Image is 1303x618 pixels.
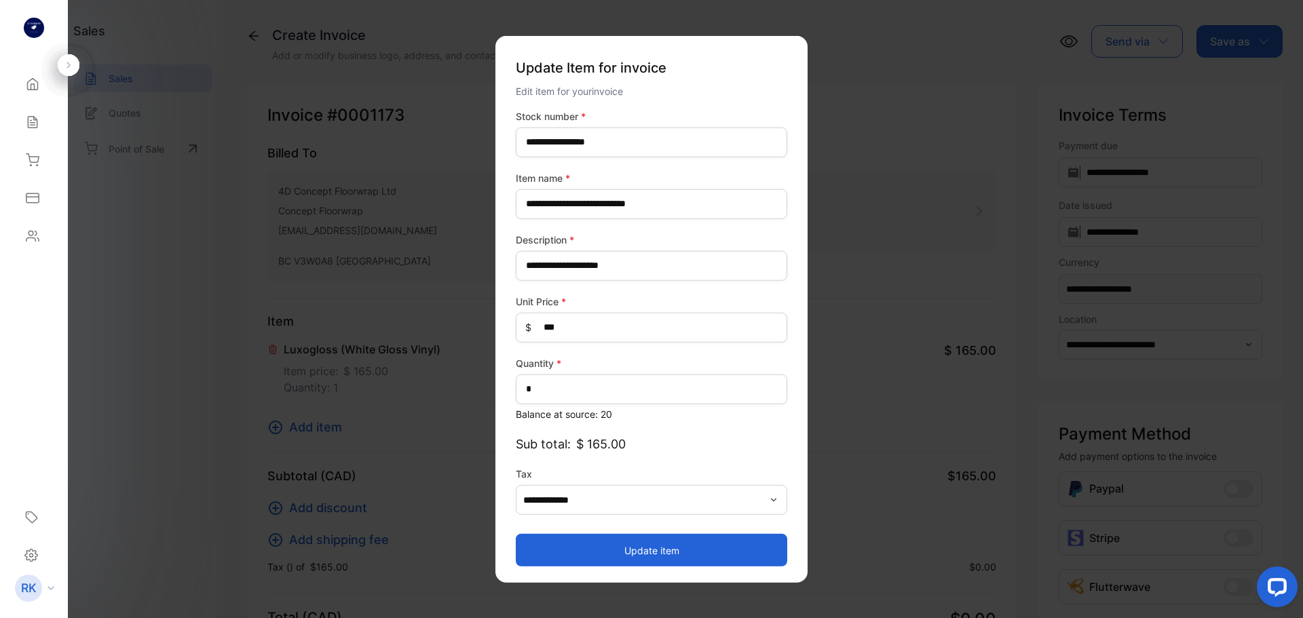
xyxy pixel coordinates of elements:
[516,466,787,480] label: Tax
[21,579,37,597] p: RK
[516,170,787,185] label: Item name
[516,232,787,246] label: Description
[1246,561,1303,618] iframe: LiveChat chat widget
[576,434,626,452] span: $ 165.00
[516,109,787,123] label: Stock number
[516,85,623,96] span: Edit item for your invoice
[516,534,787,566] button: Update item
[516,294,787,308] label: Unit Price
[516,355,787,370] label: Quantity
[516,52,787,83] p: Update Item for invoice
[525,320,531,334] span: $
[24,18,44,38] img: logo
[516,406,787,421] p: Balance at source: 20
[516,434,787,452] p: Sub total:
